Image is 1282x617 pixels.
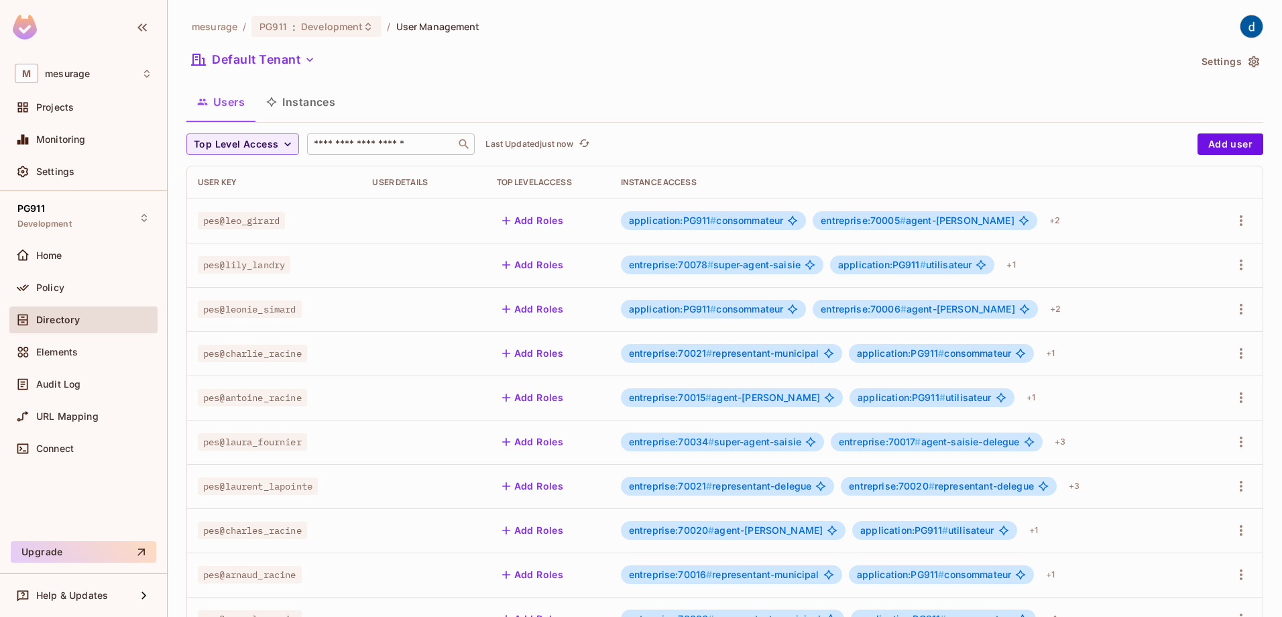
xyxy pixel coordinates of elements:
span: entreprise:70020 [629,524,715,536]
span: Audit Log [36,379,80,390]
li: / [387,20,390,33]
span: Help & Updates [36,590,108,601]
span: Development [301,20,363,33]
div: + 2 [1045,298,1066,320]
div: + 1 [1041,564,1060,585]
button: Add Roles [497,343,569,364]
span: entreprise:70017 [839,436,921,447]
span: entreprise:70016 [629,569,713,580]
span: application:PG911 [857,347,945,359]
span: Policy [36,282,64,293]
span: entreprise:70034 [629,436,715,447]
span: pes@leo_girard [198,212,285,229]
span: pes@laurent_lapointe [198,478,318,495]
span: pes@laura_fournier [198,433,307,451]
span: consommateur [629,215,784,226]
span: agent-[PERSON_NAME] [629,392,820,403]
span: consommateur [857,569,1012,580]
span: application:PG911 [858,392,945,403]
span: representant-delegue [629,481,812,492]
span: # [920,259,926,270]
span: consommateur [629,304,784,315]
span: pes@leonie_simard [198,300,302,318]
div: + 1 [1021,387,1041,408]
button: Add Roles [497,387,569,408]
span: Top Level Access [194,136,278,153]
span: entreprise:70078 [629,259,714,270]
span: application:PG911 [860,524,948,536]
span: PG911 [17,203,45,214]
button: Add Roles [497,564,569,585]
div: + 3 [1049,431,1071,453]
span: Settings [36,166,74,177]
span: M [15,64,38,83]
img: SReyMgAAAABJRU5ErkJggg== [13,15,37,40]
span: User Management [396,20,480,33]
span: application:PG911 [838,259,926,270]
span: consommateur [857,348,1012,359]
span: representant-municipal [629,348,819,359]
span: utilisateur [858,392,991,403]
span: Click to refresh data [573,136,592,152]
span: # [915,436,921,447]
button: refresh [576,136,592,152]
div: + 1 [1001,254,1021,276]
span: pes@charles_racine [198,522,307,539]
button: Add user [1198,133,1263,155]
span: # [708,524,714,536]
button: Add Roles [497,475,569,497]
span: entreprise:70020 [849,480,935,492]
span: entreprise:70005 [821,215,906,226]
span: Directory [36,315,80,325]
span: agent-[PERSON_NAME] [821,215,1014,226]
span: # [938,569,944,580]
span: agent-[PERSON_NAME] [821,304,1014,315]
span: # [706,569,712,580]
div: Top Level Access [497,177,599,188]
button: Top Level Access [186,133,299,155]
span: pes@lily_landry [198,256,290,274]
span: utilisateur [860,525,994,536]
div: + 3 [1063,475,1085,497]
span: Workspace: mesurage [45,68,90,79]
span: Home [36,250,62,261]
span: entreprise:70021 [629,480,713,492]
span: utilisateur [838,260,972,270]
span: # [929,480,935,492]
span: application:PG911 [629,215,717,226]
span: pes@charlie_racine [198,345,307,362]
span: super-agent-saisie [629,260,801,270]
span: representant-municipal [629,569,819,580]
span: Monitoring [36,134,86,145]
span: URL Mapping [36,411,99,422]
span: # [939,392,945,403]
div: Instance Access [621,177,1199,188]
span: # [942,524,948,536]
button: Add Roles [497,298,569,320]
span: refresh [579,137,590,151]
span: agent-saisie-delegue [839,437,1020,447]
span: pes@antoine_racine [198,389,307,406]
button: Add Roles [497,520,569,541]
span: # [706,480,712,492]
button: Add Roles [497,254,569,276]
span: # [710,303,716,315]
span: : [292,21,296,32]
div: + 1 [1041,343,1060,364]
span: entreprise:70015 [629,392,712,403]
span: the active workspace [192,20,237,33]
span: # [708,436,714,447]
button: Add Roles [497,431,569,453]
span: application:PG911 [857,569,945,580]
button: Upgrade [11,541,156,563]
img: dev 911gcl [1240,15,1263,38]
span: # [706,347,712,359]
span: # [900,303,907,315]
span: agent-[PERSON_NAME] [629,525,823,536]
span: Connect [36,443,74,454]
span: Projects [36,102,74,113]
button: Users [186,85,255,119]
button: Default Tenant [186,49,320,70]
span: # [938,347,944,359]
div: User Key [198,177,351,188]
